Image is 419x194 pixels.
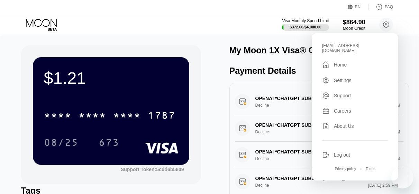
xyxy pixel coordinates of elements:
div: FAQ [385,5,393,9]
div: Log out [322,151,388,159]
div: Log out [334,152,350,158]
div: Support Token: 5cdd6b5809 [121,167,184,172]
div: Home [322,61,388,69]
div: Terms [366,167,375,171]
div: EN [355,5,361,9]
div: Careers [322,107,388,115]
div:  [322,61,330,69]
div: EN [348,3,369,10]
div: $864.90 [343,19,365,26]
div: Settings [334,78,352,83]
div: 1787 [148,111,175,122]
div: Visa Monthly Spend Limit$372.60/$4,000.00 [282,18,329,31]
div: [EMAIL_ADDRESS][DOMAIN_NAME] [322,43,388,53]
div: Moon Credit [343,26,365,31]
div: 673 [93,134,125,151]
iframe: Кнопка запуска окна обмена сообщениями [391,166,413,188]
div: $372.60 / $4,000.00 [290,25,321,29]
div: 08/25 [44,138,79,149]
div: Privacy policy [335,167,356,171]
div: Support [334,93,351,98]
div: Support Token:5cdd6b5809 [121,167,184,172]
div: $1.21 [44,68,178,88]
div: Home [334,62,347,68]
div: About Us [334,123,354,129]
div: Settings [322,77,388,84]
div: Careers [334,108,351,114]
div: 673 [99,138,119,149]
div: My Moon 1X Visa® Card [229,45,328,55]
div: Support [322,92,388,99]
div: 08/25 [39,134,84,151]
div: Visa Monthly Spend Limit [282,18,329,23]
div: $864.90Moon Credit [343,19,365,31]
div: About Us [322,122,388,130]
div: FAQ [369,3,393,10]
div: Payment Details [229,66,409,76]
